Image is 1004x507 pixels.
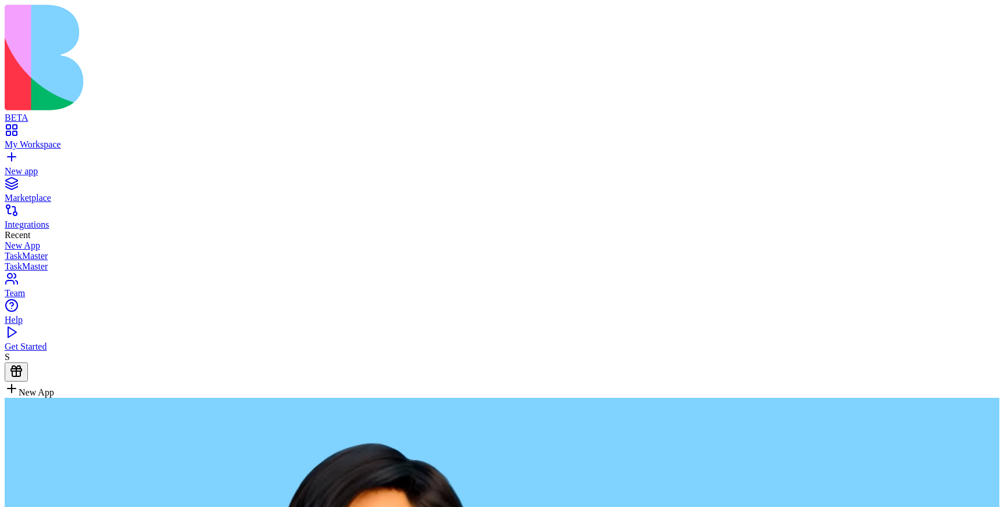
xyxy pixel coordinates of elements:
span: S [5,352,10,362]
a: Team [5,278,999,299]
a: Marketplace [5,182,999,203]
img: logo [5,5,472,110]
div: Integrations [5,220,999,230]
div: Get Started [5,341,999,352]
a: Help [5,304,999,325]
a: TaskMaster [5,261,999,272]
div: Team [5,288,999,299]
a: BETA [5,102,999,123]
div: New app [5,166,999,177]
a: TaskMaster [5,251,999,261]
div: My Workspace [5,139,999,150]
div: Marketplace [5,193,999,203]
a: New app [5,156,999,177]
div: BETA [5,113,999,123]
a: Get Started [5,331,999,352]
a: New App [5,240,999,251]
span: Recent [5,230,30,240]
a: Integrations [5,209,999,230]
a: My Workspace [5,129,999,150]
span: New App [19,387,54,397]
div: Help [5,315,999,325]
